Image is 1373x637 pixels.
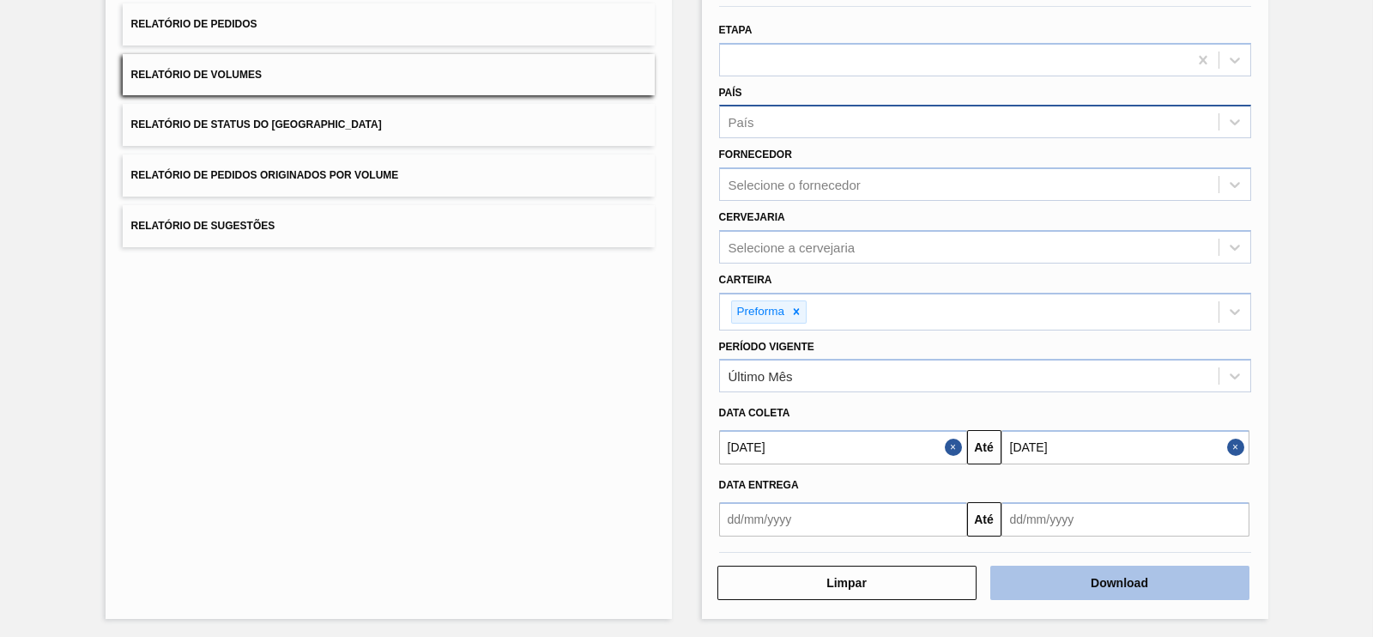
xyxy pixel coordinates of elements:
[732,301,788,323] div: Preforma
[719,149,792,161] label: Fornecedor
[123,104,655,146] button: Relatório de Status do [GEOGRAPHIC_DATA]
[719,87,742,99] label: País
[729,115,754,130] div: País
[1227,430,1249,464] button: Close
[719,211,785,223] label: Cervejaria
[1001,430,1249,464] input: dd/mm/yyyy
[131,118,382,130] span: Relatório de Status do [GEOGRAPHIC_DATA]
[967,502,1001,537] button: Até
[123,205,655,247] button: Relatório de Sugestões
[945,430,967,464] button: Close
[123,155,655,197] button: Relatório de Pedidos Originados por Volume
[131,169,399,181] span: Relatório de Pedidos Originados por Volume
[131,18,257,30] span: Relatório de Pedidos
[131,220,275,232] span: Relatório de Sugestões
[719,274,772,286] label: Carteira
[719,341,814,353] label: Período Vigente
[719,502,967,537] input: dd/mm/yyyy
[967,430,1001,464] button: Até
[1001,502,1249,537] input: dd/mm/yyyy
[719,407,790,419] span: Data coleta
[729,240,856,254] div: Selecione a cervejaria
[131,69,262,81] span: Relatório de Volumes
[729,369,793,384] div: Último Mês
[719,479,799,491] span: Data entrega
[990,566,1249,600] button: Download
[123,54,655,96] button: Relatório de Volumes
[123,3,655,45] button: Relatório de Pedidos
[719,430,967,464] input: dd/mm/yyyy
[717,566,977,600] button: Limpar
[729,178,861,192] div: Selecione o fornecedor
[719,24,753,36] label: Etapa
